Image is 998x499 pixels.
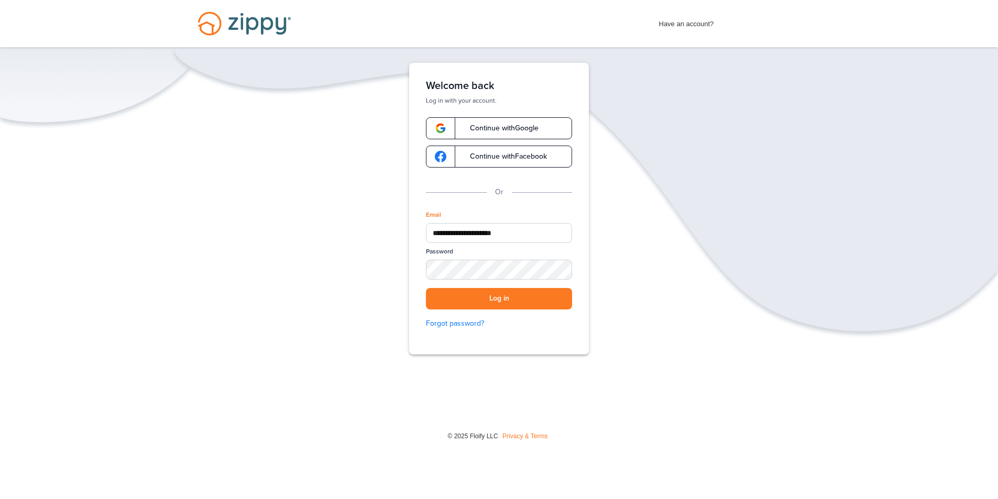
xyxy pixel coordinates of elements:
button: Log in [426,288,572,309]
img: google-logo [435,151,446,162]
span: © 2025 Floify LLC [447,433,498,440]
a: google-logoContinue withGoogle [426,117,572,139]
img: google-logo [435,123,446,134]
p: Or [495,186,503,198]
input: Email [426,223,572,243]
span: Continue with Google [459,125,539,132]
a: Forgot password? [426,318,572,329]
label: Email [426,210,441,219]
p: Log in with your account. [426,96,572,105]
a: Privacy & Terms [502,433,547,440]
h1: Welcome back [426,80,572,92]
input: Password [426,260,572,280]
span: Continue with Facebook [459,153,547,160]
a: google-logoContinue withFacebook [426,146,572,168]
span: Have an account? [659,13,714,30]
label: Password [426,247,453,256]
